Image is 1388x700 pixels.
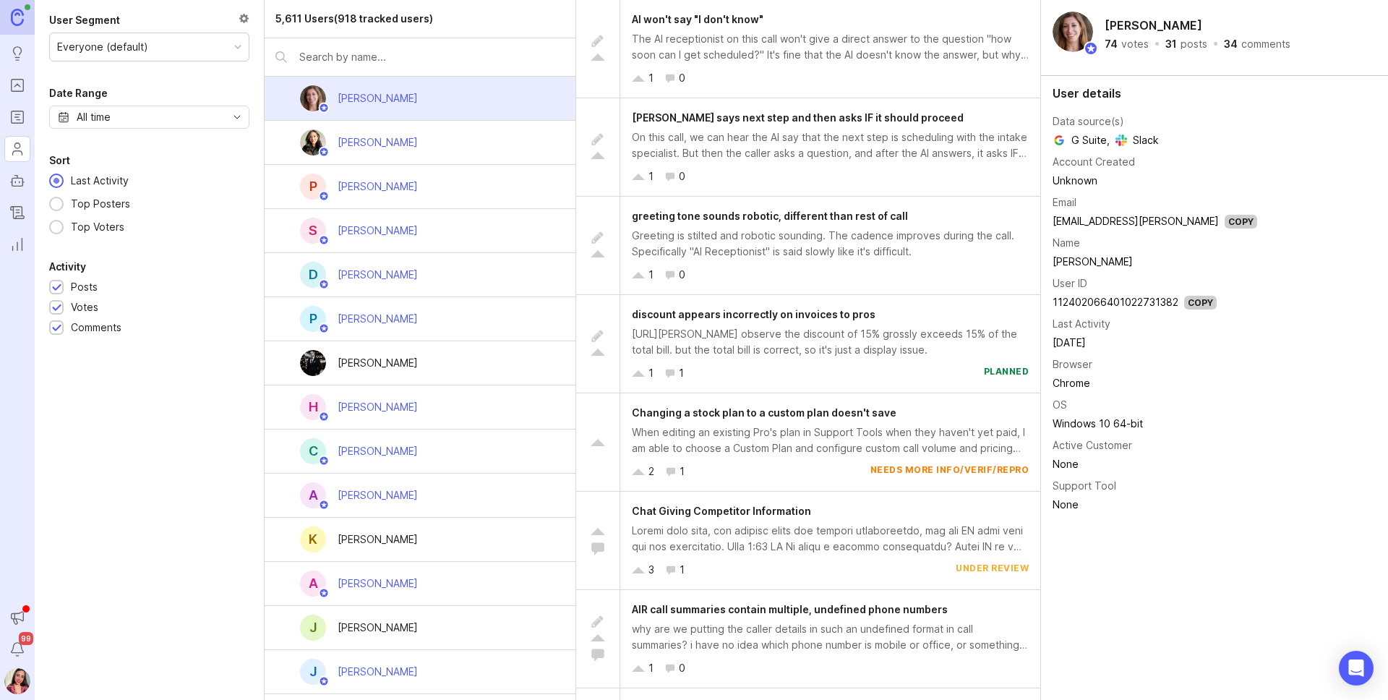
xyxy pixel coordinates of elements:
[300,394,326,420] div: H
[338,311,418,327] div: [PERSON_NAME]
[576,492,1040,590] a: Chat Giving Competitor InformationLoremi dolo sita, con adipisc elits doe tempori utlaboreetdo, m...
[648,365,654,381] div: 1
[870,464,1029,479] div: needs more info/verif/repro
[1053,252,1257,271] td: [PERSON_NAME]
[1181,39,1207,49] div: posts
[49,85,108,102] div: Date Range
[1339,651,1374,686] div: Open Intercom Messenger
[632,228,1029,260] div: Greeting is stilted and robotic sounding. The cadence improves during the call. Specifically "AI ...
[300,262,326,288] div: D
[300,306,326,332] div: P
[1053,357,1092,372] div: Browser
[1241,39,1290,49] div: comments
[4,136,30,162] a: Users
[648,660,654,676] div: 1
[300,571,326,597] div: A
[19,632,33,645] span: 99
[632,424,1029,456] div: When editing an existing Pro's plan in Support Tools when they haven't yet paid, I am able to cho...
[1053,154,1135,170] div: Account Created
[1053,87,1376,99] div: User details
[1105,39,1118,49] div: 74
[680,464,685,479] div: 1
[338,576,418,592] div: [PERSON_NAME]
[319,323,330,334] img: member badge
[338,399,418,415] div: [PERSON_NAME]
[1053,276,1087,291] div: User ID
[71,279,98,295] div: Posts
[319,588,330,599] img: member badge
[1053,437,1132,453] div: Active Customer
[648,464,654,479] div: 2
[319,147,330,158] img: member badge
[1053,132,1110,148] span: G Suite ,
[300,438,326,464] div: C
[679,365,684,381] div: 1
[319,456,330,466] img: member badge
[679,660,685,676] div: 0
[1053,397,1067,413] div: OS
[4,231,30,257] a: Reporting
[64,173,136,189] div: Last Activity
[632,523,1029,555] div: Loremi dolo sita, con adipisc elits doe tempori utlaboreetdo, mag ali EN admi veni qui nos exerci...
[679,70,685,86] div: 0
[4,72,30,98] a: Portal
[319,676,330,687] img: member badge
[1102,14,1205,36] h2: [PERSON_NAME]
[4,104,30,130] a: Roadmaps
[648,267,654,283] div: 1
[319,191,330,202] img: member badge
[1115,132,1159,148] span: Slack
[338,267,418,283] div: [PERSON_NAME]
[226,111,249,123] svg: toggle icon
[648,562,654,578] div: 3
[300,659,326,685] div: J
[338,90,418,106] div: [PERSON_NAME]
[49,258,86,276] div: Activity
[4,200,30,226] a: Changelog
[338,664,418,680] div: [PERSON_NAME]
[1121,39,1149,49] div: votes
[300,218,326,244] div: S
[1212,39,1220,49] div: ·
[300,526,326,552] div: K
[679,168,685,184] div: 0
[632,621,1029,653] div: why are we putting the caller details in such an undefined format in call summaries? i have no id...
[338,179,418,195] div: [PERSON_NAME]
[300,85,326,111] img: Maddy Martin
[300,174,326,200] div: P
[11,9,24,25] img: Canny Home
[1053,497,1257,513] div: None
[338,223,418,239] div: [PERSON_NAME]
[1053,414,1257,433] td: Windows 10 64-bit
[319,235,330,246] img: member badge
[1115,135,1127,146] img: Slack logo
[4,668,30,694] img: Zuleica Garcia
[1053,235,1080,251] div: Name
[632,603,948,615] span: AIR call summaries contain multiple, undefined phone numbers
[319,103,330,114] img: member badge
[1053,478,1116,494] div: Support Tool
[64,219,132,235] div: Top Voters
[338,620,418,636] div: [PERSON_NAME]
[4,40,30,67] a: Ideas
[1053,12,1093,52] img: Maddy Martin
[1224,39,1238,49] div: 34
[1053,316,1110,332] div: Last Activity
[1165,39,1177,49] div: 31
[1153,39,1161,49] div: ·
[680,562,685,578] div: 1
[576,295,1040,393] a: discount appears incorrectly on invoices to pros[URL][PERSON_NAME] observe the discount of 15% gr...
[576,590,1040,688] a: AIR call summaries contain multiple, undefined phone numberswhy are we putting the caller details...
[1053,195,1076,210] div: Email
[4,168,30,194] a: Autopilot
[632,111,964,124] span: [PERSON_NAME] says next step and then asks IF it should proceed
[1053,294,1178,310] div: 112402066401022731382
[338,135,418,150] div: [PERSON_NAME]
[632,326,1029,358] div: [URL][PERSON_NAME] observe the discount of 15% grossly exceeds 15% of the total bill. but the tot...
[299,49,565,65] input: Search by name...
[1053,173,1257,189] div: Unknown
[49,152,70,169] div: Sort
[338,355,418,371] div: [PERSON_NAME]
[679,267,685,283] div: 0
